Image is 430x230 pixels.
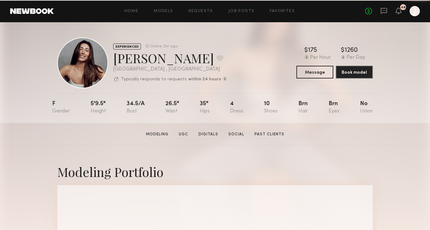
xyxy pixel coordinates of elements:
[150,44,177,49] div: Online 2hr ago
[298,101,308,114] div: Brn
[252,132,287,137] a: Past Clients
[264,101,278,114] div: 10
[52,101,70,114] div: F
[127,101,145,114] div: 34.5/a
[189,9,213,13] a: Requests
[336,66,373,78] button: Book model
[57,163,373,180] div: Modeling Portfolio
[270,9,295,13] a: Favorites
[154,9,173,13] a: Models
[347,55,365,61] div: Per Day
[113,50,227,66] div: [PERSON_NAME]
[308,47,317,54] div: 175
[344,47,358,54] div: 1260
[401,6,406,9] div: 48
[176,132,191,137] a: UGC
[113,67,227,72] div: [GEOGRAPHIC_DATA] , [GEOGRAPHIC_DATA]
[165,101,179,114] div: 26.5"
[113,44,141,50] div: EXPERIENCED
[410,6,420,16] a: J
[228,9,255,13] a: Job Posts
[296,66,333,78] button: Message
[230,101,243,114] div: 4
[121,77,187,82] p: Typically responds to requests
[360,101,373,114] div: No
[124,9,139,13] a: Home
[341,47,344,54] div: $
[91,101,106,114] div: 5'9.5"
[226,132,247,137] a: Social
[188,77,221,82] b: within 24 hours
[196,132,221,137] a: Digitals
[200,101,210,114] div: 35"
[304,47,308,54] div: $
[310,55,331,61] div: Per Hour
[329,101,339,114] div: Brn
[143,132,171,137] a: Modeling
